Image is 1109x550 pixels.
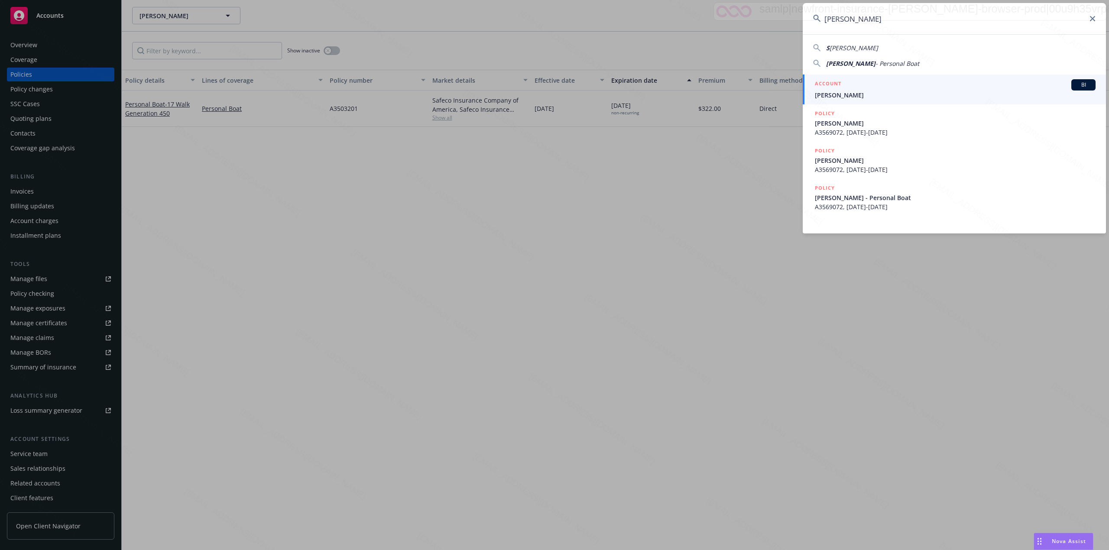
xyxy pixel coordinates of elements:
span: A3569072, [DATE]-[DATE] [815,128,1096,137]
button: Nova Assist [1034,533,1093,550]
a: POLICY[PERSON_NAME]A3569072, [DATE]-[DATE] [803,104,1106,142]
a: ACCOUNTBI[PERSON_NAME] [803,74,1106,104]
span: - Personal Boat [876,59,919,68]
span: [PERSON_NAME] [815,156,1096,165]
h5: POLICY [815,184,835,192]
a: POLICY[PERSON_NAME]A3569072, [DATE]-[DATE] [803,142,1106,179]
h5: ACCOUNT [815,79,841,90]
span: BI [1075,81,1092,89]
span: Nova Assist [1052,537,1086,545]
span: [PERSON_NAME] [815,91,1096,100]
span: A3569072, [DATE]-[DATE] [815,202,1096,211]
span: [PERSON_NAME] [815,119,1096,128]
div: Drag to move [1034,533,1045,550]
a: POLICY[PERSON_NAME] - Personal BoatA3569072, [DATE]-[DATE] [803,179,1106,216]
h5: POLICY [815,109,835,118]
span: [PERSON_NAME] [826,59,876,68]
span: [PERSON_NAME] - Personal Boat [815,193,1096,202]
span: A3569072, [DATE]-[DATE] [815,165,1096,174]
input: Search... [803,3,1106,34]
h5: POLICY [815,146,835,155]
span: S [826,44,830,52]
span: [PERSON_NAME] [830,44,878,52]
